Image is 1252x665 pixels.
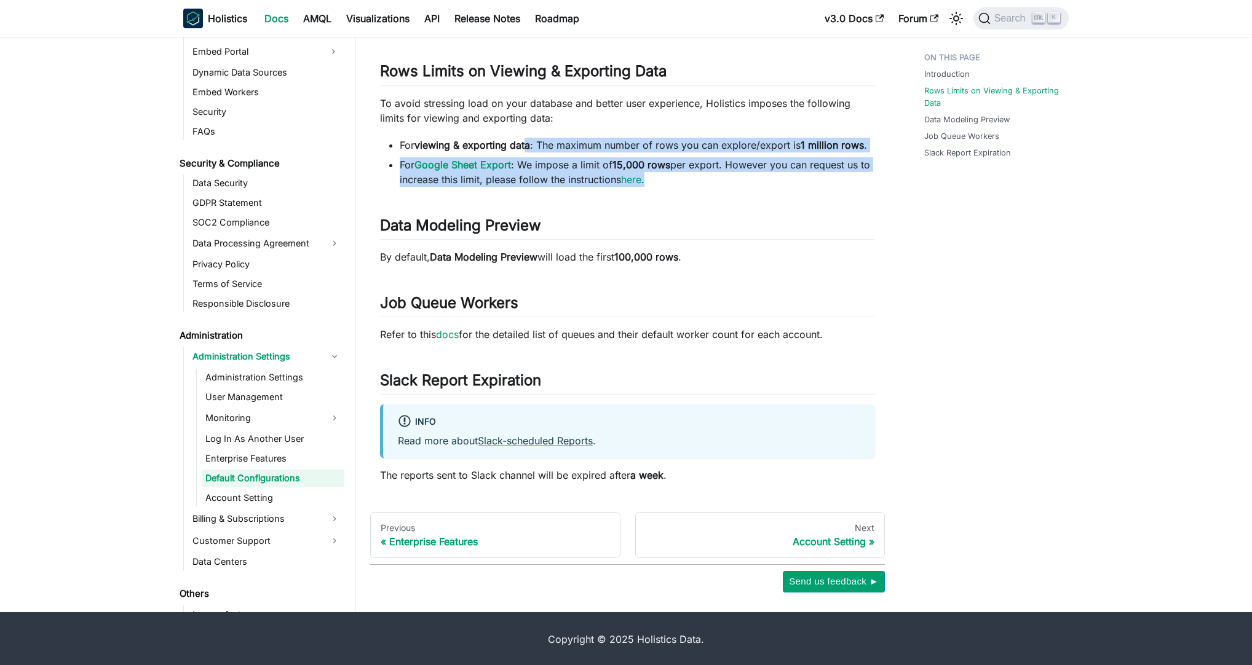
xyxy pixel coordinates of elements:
[380,96,875,125] p: To avoid stressing load on your database and better user experience, Holistics imposes the follow...
[189,275,344,293] a: Terms of Service
[817,9,891,28] a: v3.0 Docs
[380,250,875,264] p: By default, will load the first .
[189,256,344,273] a: Privacy Policy
[414,159,511,171] a: Google Sheet Export
[630,469,664,481] strong: a week
[189,509,344,529] a: Billing & Subscriptions
[189,605,344,624] a: Legacy features
[189,553,344,570] a: Data Centers
[202,369,344,386] a: Administration Settings
[380,294,875,317] h2: Job Queue Workers
[176,155,344,172] a: Security & Compliance
[414,139,530,151] strong: viewing & exporting data
[646,522,875,533] div: Next
[801,139,864,151] strong: 1 million rows
[430,251,537,263] strong: Data Modeling Preview
[176,327,344,344] a: Administration
[612,159,670,171] strong: 15,000 rows
[189,123,344,140] a: FAQs
[202,450,344,467] a: Enterprise Features
[208,11,247,26] b: Holistics
[380,216,875,240] h2: Data Modeling Preview
[189,194,344,211] a: GDPR Statement
[235,632,1017,647] div: Copyright © 2025 Holistics Data.
[202,470,344,487] a: Default Configurations
[257,9,296,28] a: Docs
[296,9,339,28] a: AMQL
[614,251,678,263] strong: 100,000 rows
[946,9,966,28] button: Switch between dark and light mode (currently light mode)
[176,585,344,602] a: Others
[478,435,593,447] a: Slack-scheduled Reports
[646,535,875,548] div: Account Setting
[380,371,875,395] h2: Slack Report Expiration
[189,103,344,120] a: Security
[621,173,641,186] a: here
[202,408,344,428] a: Monitoring
[202,489,344,506] a: Account Setting
[183,9,247,28] a: HolisticsHolistics
[370,512,620,559] a: PreviousEnterprise Features
[202,430,344,447] a: Log In As Another User
[189,84,344,101] a: Embed Workers
[398,414,860,430] div: info
[973,7,1069,30] button: Search (Ctrl+K)
[380,327,875,342] p: Refer to this for the detailed list of queues and their default worker count for each account.
[189,531,344,551] a: Customer Support
[189,295,344,312] a: Responsible Disclosure
[991,13,1033,24] span: Search
[380,468,875,482] p: The reports sent to Slack channel will be expired after .
[528,9,587,28] a: Roadmap
[924,85,1061,108] a: Rows Limits on Viewing & Exporting Data
[447,9,528,28] a: Release Notes
[398,433,860,448] p: Read more about .
[380,62,875,85] h2: Rows Limits on Viewing & Exporting Data
[1048,12,1060,23] kbd: K
[924,114,1010,125] a: Data Modeling Preview
[789,573,879,589] span: Send us feedback ►
[183,9,203,28] img: Holistics
[924,68,970,80] a: Introduction
[381,522,610,533] div: Previous
[322,42,344,61] button: Expand sidebar category 'Embed Portal'
[417,9,447,28] a: API
[189,42,322,61] a: Embed Portal
[783,571,885,592] button: Send us feedback ►
[635,512,886,559] a: NextAccount Setting
[189,64,344,81] a: Dynamic Data Sources
[189,347,344,366] a: Administration Settings
[189,214,344,231] a: SOC2 Compliance
[924,130,999,142] a: Job Queue Workers
[189,175,344,192] a: Data Security
[339,9,417,28] a: Visualizations
[202,388,344,406] a: User Management
[381,535,610,548] div: Enterprise Features
[891,9,946,28] a: Forum
[924,147,1011,159] a: Slack Report Expiration
[189,234,344,253] a: Data Processing Agreement
[400,138,875,152] li: For : The maximum number of rows you can explore/export is .
[400,157,875,187] li: For : We impose a limit of per export. However you can request us to increase this limit, please ...
[436,328,459,340] a: docs
[370,512,885,559] nav: Docs pages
